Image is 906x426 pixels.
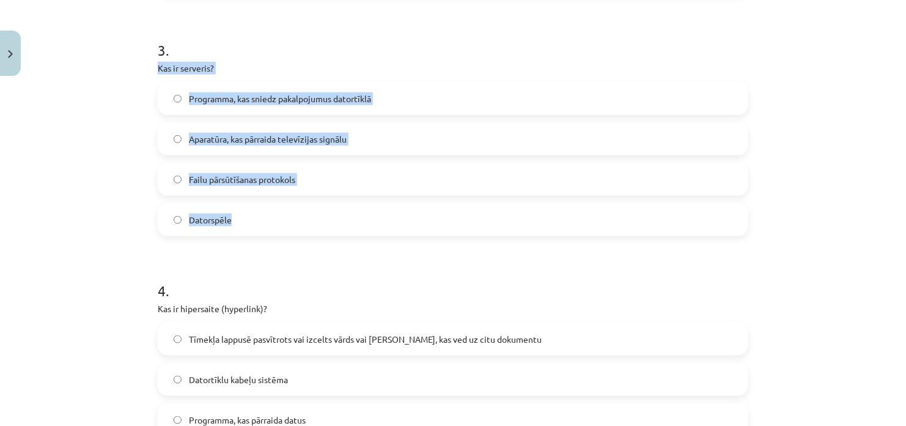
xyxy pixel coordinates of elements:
input: Programma, kas sniedz pakalpojumus datortīklā [174,95,182,103]
span: Failu pārsūtīšanas protokols [189,173,295,186]
input: Programma, kas pārraida datus [174,416,182,424]
h1: 3 . [158,20,748,58]
input: Failu pārsūtīšanas protokols [174,176,182,184]
img: icon-close-lesson-0947bae3869378f0d4975bcd49f059093ad1ed9edebbc8119c70593378902aed.svg [8,50,13,58]
span: Datortīklu kabeļu sistēma [189,373,288,386]
span: Tīmekļa lappusē pasvītrots vai izcelts vārds vai [PERSON_NAME], kas ved uz citu dokumentu [189,333,542,346]
h1: 4 . [158,261,748,299]
input: Datorspēle [174,216,182,224]
input: Tīmekļa lappusē pasvītrots vai izcelts vārds vai [PERSON_NAME], kas ved uz citu dokumentu [174,335,182,343]
input: Aparatūra, kas pārraida televīzijas signālu [174,135,182,143]
span: Programma, kas sniedz pakalpojumus datortīklā [189,92,371,105]
input: Datortīklu kabeļu sistēma [174,376,182,384]
p: Kas ir hipersaite (hyperlink)? [158,302,748,315]
p: Kas ir serveris? [158,62,748,75]
span: Aparatūra, kas pārraida televīzijas signālu [189,133,347,146]
span: Datorspēle [189,214,232,226]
